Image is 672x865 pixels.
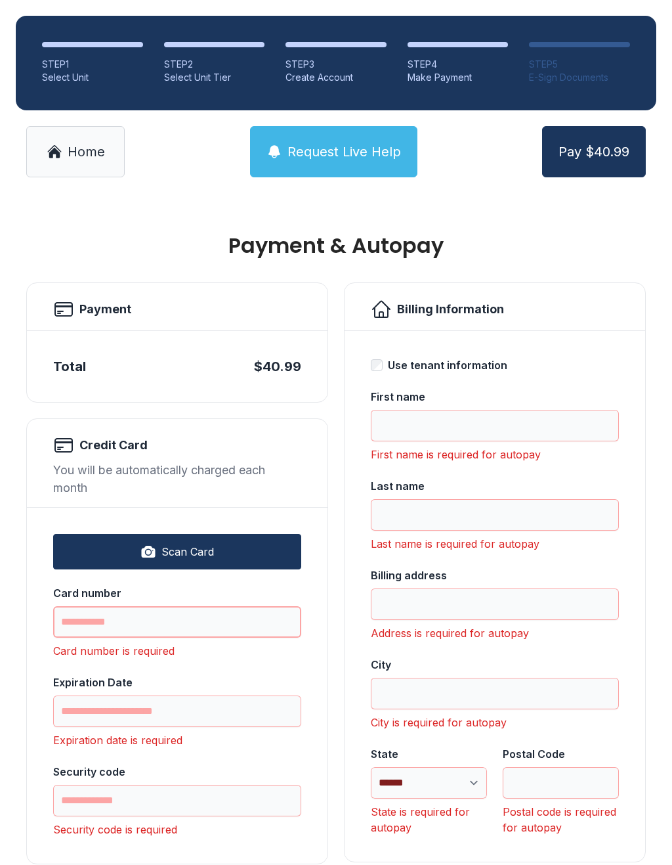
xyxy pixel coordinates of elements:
[68,143,105,161] span: Home
[161,544,214,560] span: Scan Card
[53,606,301,638] input: Card number
[529,58,630,71] div: STEP 5
[53,822,301,837] div: Security code is required
[79,436,148,455] h2: Credit Card
[371,715,619,730] div: City is required for autopay
[285,71,387,84] div: Create Account
[558,143,629,161] span: Pay $40.99
[371,746,487,762] div: State
[287,143,401,161] span: Request Live Help
[371,389,619,405] div: First name
[42,58,143,71] div: STEP 1
[371,625,619,641] div: Address is required for autopay
[371,447,619,462] div: First name is required for autopay
[79,300,131,319] h2: Payment
[503,767,619,799] input: Postal Code
[254,357,301,376] div: $40.99
[397,300,504,319] h2: Billing Information
[388,357,507,373] div: Use tenant information
[371,567,619,583] div: Billing address
[164,58,265,71] div: STEP 2
[42,71,143,84] div: Select Unit
[408,71,509,84] div: Make Payment
[503,746,619,762] div: Postal Code
[53,357,86,376] div: Total
[53,764,301,780] div: Security code
[408,58,509,71] div: STEP 4
[371,499,619,531] input: Last name
[53,696,301,727] input: Expiration Date
[371,678,619,709] input: City
[371,657,619,673] div: City
[53,643,301,659] div: Card number is required
[26,235,646,256] h1: Payment & Autopay
[164,71,265,84] div: Select Unit Tier
[371,804,487,835] div: State is required for autopay
[371,588,619,620] input: Billing address
[529,71,630,84] div: E-Sign Documents
[371,410,619,441] input: First name
[53,732,301,748] div: Expiration date is required
[53,785,301,816] input: Security code
[53,585,301,601] div: Card number
[371,478,619,494] div: Last name
[53,675,301,690] div: Expiration Date
[371,767,487,799] select: State
[285,58,387,71] div: STEP 3
[503,804,619,835] div: Postal code is required for autopay
[53,461,301,497] div: You will be automatically charged each month
[371,536,619,552] div: Last name is required for autopay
